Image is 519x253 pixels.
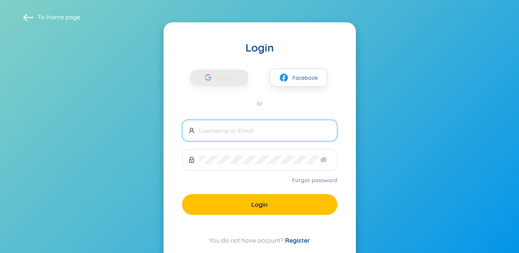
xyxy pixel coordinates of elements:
span: To [38,13,80,21]
button: Google [190,70,248,86]
img: facebook [279,73,289,82]
span: user [189,127,195,134]
div: or [182,99,337,107]
input: Username or Email [199,126,331,135]
span: Login [251,200,268,209]
span: Facebook [292,74,318,82]
a: Home page [46,13,80,21]
button: Login [182,194,337,215]
span: lock [189,157,195,163]
div: You do not have account? [182,236,337,245]
span: eye-invisible [320,157,327,163]
button: facebookFacebook [270,69,327,87]
a: Forgot password [292,176,337,184]
div: Login [182,41,337,55]
span: Google [215,70,238,86]
a: Register [285,236,310,244]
